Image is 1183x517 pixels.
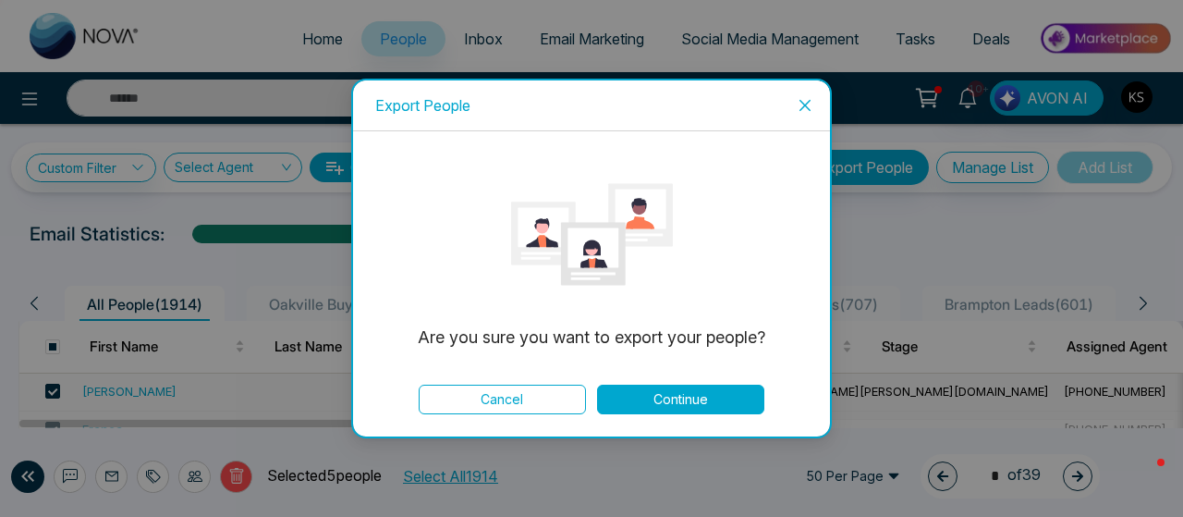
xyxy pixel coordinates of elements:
[597,385,764,414] button: Continue
[375,95,808,116] div: Export People
[511,154,673,315] img: loading
[780,80,830,130] button: Close
[419,385,586,414] button: Cancel
[396,325,786,351] p: Are you sure you want to export your people?
[798,98,812,113] span: close
[1120,454,1165,499] iframe: Intercom live chat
